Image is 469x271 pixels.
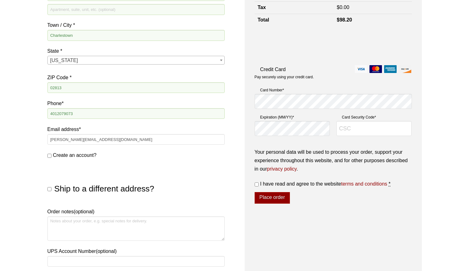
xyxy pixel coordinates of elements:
[255,87,412,93] label: Card Number
[47,47,225,55] label: State
[388,181,390,186] abbr: required
[336,114,412,120] label: Card Security Code
[53,152,97,158] span: Create an account?
[255,32,349,57] iframe: reCAPTCHA
[47,4,225,15] input: Apartment, suite, unit, etc. (optional)
[337,5,340,10] span: $
[255,114,330,120] label: Expiration (MM/YY)
[267,166,297,172] a: privacy policy
[47,21,225,29] label: Town / City
[74,209,95,214] span: (optional)
[47,73,225,82] label: ZIP Code
[337,17,340,22] span: $
[337,17,352,22] bdi: 98.20
[341,181,387,186] a: terms and conditions
[255,75,412,80] p: Pay securely using your credit card.
[47,154,51,158] input: Create an account?
[255,65,412,74] label: Credit Card
[384,65,397,73] img: amex
[336,121,412,136] input: CSC
[47,99,225,108] label: Phone
[369,65,382,73] img: mastercard
[355,65,367,73] img: visa
[47,207,225,216] label: Order notes
[47,247,225,255] label: UPS Account Number
[255,2,334,14] th: Tax
[255,182,259,186] input: I have read and agree to the websiteterms and conditions *
[255,148,412,173] p: Your personal data will be used to process your order, support your experience throughout this we...
[260,181,387,186] span: I have read and agree to the website
[54,184,154,193] span: Ship to a different address?
[255,192,290,204] button: Place order
[47,187,51,191] input: Ship to a different address?
[255,85,412,141] fieldset: Payment Info
[337,5,349,10] bdi: 0.00
[47,56,225,65] span: State
[255,14,334,26] th: Total
[399,65,411,73] img: discover
[96,249,117,254] span: (optional)
[47,125,225,133] label: Email address
[48,56,224,65] span: Rhode Island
